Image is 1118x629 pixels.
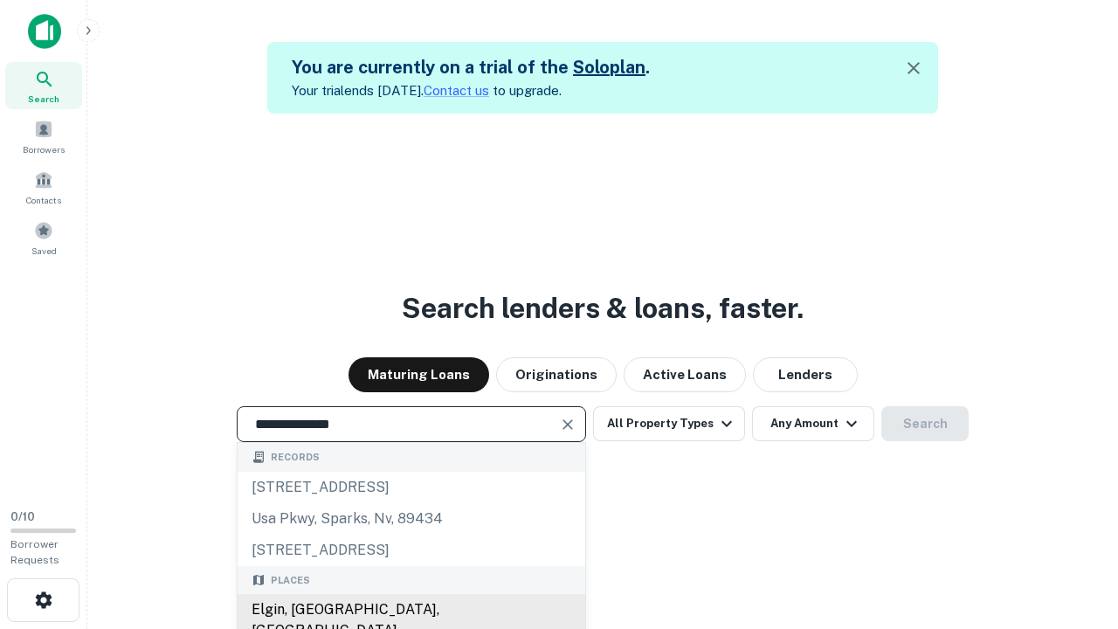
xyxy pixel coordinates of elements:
[402,287,804,329] h3: Search lenders & loans, faster.
[31,244,57,258] span: Saved
[10,538,59,566] span: Borrower Requests
[10,510,35,523] span: 0 / 10
[5,62,82,109] a: Search
[349,357,489,392] button: Maturing Loans
[5,214,82,261] a: Saved
[271,450,320,465] span: Records
[753,357,858,392] button: Lenders
[271,573,310,588] span: Places
[28,92,59,106] span: Search
[292,80,650,101] p: Your trial ends [DATE]. to upgrade.
[752,406,874,441] button: Any Amount
[593,406,745,441] button: All Property Types
[28,14,61,49] img: capitalize-icon.png
[5,113,82,160] a: Borrowers
[624,357,746,392] button: Active Loans
[292,54,650,80] h5: You are currently on a trial of the .
[556,412,580,437] button: Clear
[26,193,61,207] span: Contacts
[1031,489,1118,573] iframe: Chat Widget
[424,83,489,98] a: Contact us
[238,503,585,535] div: usa pkwy, sparks, nv, 89434
[573,57,645,78] a: Soloplan
[5,163,82,211] a: Contacts
[23,142,65,156] span: Borrowers
[496,357,617,392] button: Originations
[238,472,585,503] div: [STREET_ADDRESS]
[238,535,585,566] div: [STREET_ADDRESS]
